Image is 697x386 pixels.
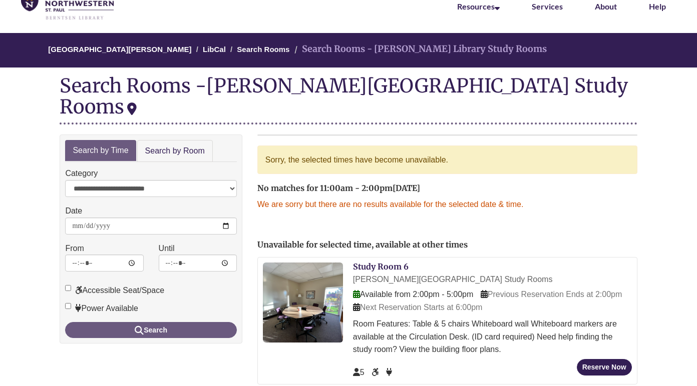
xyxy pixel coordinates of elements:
a: Help [649,1,666,11]
label: Power Available [65,302,138,315]
div: Search Rooms - [60,75,637,124]
a: Search by Room [137,140,213,162]
span: Available from 2:00pm - 5:00pm [353,290,473,298]
button: Reserve Now [577,359,632,375]
input: Accessible Seat/Space [65,285,71,291]
li: Search Rooms - [PERSON_NAME] Library Study Rooms [292,42,547,56]
a: About [595,1,617,11]
h2: Unavailable for selected time, available at other times [257,240,637,249]
div: [PERSON_NAME][GEOGRAPHIC_DATA] Study Rooms [353,273,632,286]
span: Power Available [386,368,392,376]
a: Search Rooms [237,45,289,53]
a: LibCal [203,45,226,53]
a: [GEOGRAPHIC_DATA][PERSON_NAME] [48,45,191,53]
span: Previous Reservation Ends at 2:00pm [481,290,622,298]
p: We are sorry but there are no results available for the selected date & time. [257,198,637,211]
span: Accessible Seat/Space [372,368,381,376]
a: Study Room 6 [353,261,409,271]
a: Resources [457,1,500,11]
a: Search by Time [65,140,136,161]
label: From [65,242,84,255]
label: Accessible Seat/Space [65,284,164,297]
span: Next Reservation Starts at 6:00pm [353,303,483,311]
label: Category [65,167,98,180]
div: [PERSON_NAME][GEOGRAPHIC_DATA] Study Rooms [60,73,628,118]
label: Until [159,242,175,255]
h2: No matches for 11:00am - 2:00pm[DATE] [257,184,637,193]
img: Study Room 6 [263,262,343,342]
button: Search [65,322,236,338]
span: The capacity of this space [353,368,365,376]
nav: Breadcrumb [60,33,637,67]
div: Sorry, the selected times have become unavailable. [257,145,637,174]
a: Services [532,1,563,11]
div: Room Features: Table & 5 chairs Whiteboard wall Whiteboard markers are available at the Circulati... [353,317,632,356]
label: Date [65,204,82,217]
input: Power Available [65,303,71,309]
